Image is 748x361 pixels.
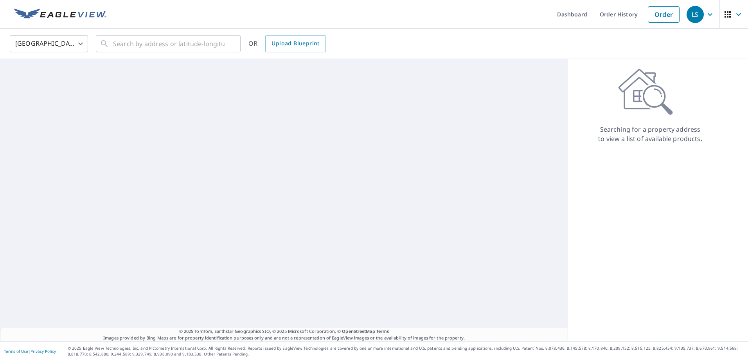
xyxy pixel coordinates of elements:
[342,328,375,334] a: OpenStreetMap
[31,348,56,354] a: Privacy Policy
[68,345,744,357] p: © 2025 Eagle View Technologies, Inc. and Pictometry International Corp. All Rights Reserved. Repo...
[4,348,28,354] a: Terms of Use
[4,349,56,354] p: |
[248,35,326,52] div: OR
[265,35,325,52] a: Upload Blueprint
[272,39,319,48] span: Upload Blueprint
[376,328,389,334] a: Terms
[687,6,704,23] div: LS
[113,33,225,55] input: Search by address or latitude-longitude
[179,328,389,335] span: © 2025 TomTom, Earthstar Geographics SIO, © 2025 Microsoft Corporation, ©
[10,33,88,55] div: [GEOGRAPHIC_DATA]
[14,9,106,20] img: EV Logo
[648,6,680,23] a: Order
[598,125,703,143] p: Searching for a property address to view a list of available products.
